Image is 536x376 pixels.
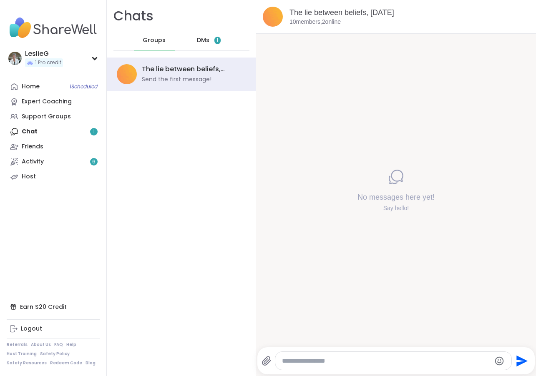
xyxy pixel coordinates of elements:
[142,65,241,74] div: The lie between beliefs, [DATE]
[7,109,100,124] a: Support Groups
[31,342,51,348] a: About Us
[70,83,98,90] span: 1 Scheduled
[21,325,42,333] div: Logout
[7,360,47,366] a: Safety Resources
[197,36,209,45] span: DMs
[117,64,137,84] img: The lie between beliefs, Oct 10
[22,158,44,166] div: Activity
[22,83,40,91] div: Home
[8,52,22,65] img: LeslieG
[35,59,61,66] span: 1 Pro credit
[512,351,531,370] button: Send
[7,154,100,169] a: Activity6
[7,342,28,348] a: Referrals
[216,37,218,44] span: 1
[7,169,100,184] a: Host
[40,351,70,357] a: Safety Policy
[7,94,100,109] a: Expert Coaching
[54,342,63,348] a: FAQ
[289,18,341,26] p: 10 members, 2 online
[7,321,100,336] a: Logout
[7,79,100,94] a: Home1Scheduled
[66,342,76,348] a: Help
[25,49,63,58] div: LeslieG
[282,357,491,365] textarea: Type your message
[92,158,96,165] span: 6
[263,7,283,27] img: The lie between beliefs, Oct 10
[494,356,504,366] button: Emoji picker
[113,7,154,25] h1: Chats
[289,8,394,17] a: The lie between beliefs, [DATE]
[86,360,96,366] a: Blog
[142,75,211,84] div: Send the first message!
[22,173,36,181] div: Host
[22,98,72,106] div: Expert Coaching
[50,360,82,366] a: Redeem Code
[7,139,100,154] a: Friends
[22,143,43,151] div: Friends
[357,192,435,203] h4: No messages here yet!
[357,204,435,213] div: Say hello!
[7,13,100,43] img: ShareWell Nav Logo
[7,351,37,357] a: Host Training
[22,113,71,121] div: Support Groups
[143,36,166,45] span: Groups
[7,299,100,314] div: Earn $20 Credit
